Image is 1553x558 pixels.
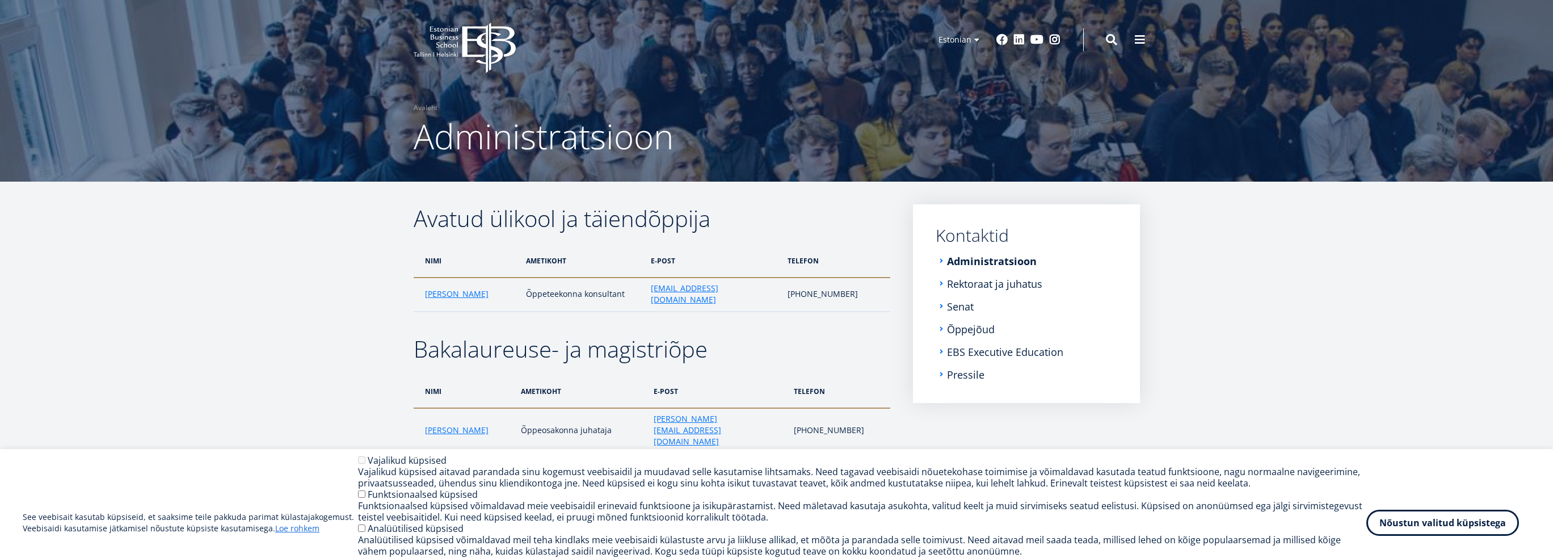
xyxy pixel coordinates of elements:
[358,500,1366,523] div: Funktsionaalsed küpsised võimaldavad meie veebisaidil erinevaid funktsioone ja isikupärastamist. ...
[1366,510,1519,536] button: Nõustun valitud küpsistega
[520,278,645,312] td: Õppeteekonna konsultant
[788,375,890,408] th: telefon
[414,375,515,408] th: nimi
[947,255,1037,267] a: Administratsioon
[782,278,890,312] td: [PHONE_NUMBER]
[654,413,782,447] a: [PERSON_NAME][EMAIL_ADDRESS][DOMAIN_NAME]
[648,375,788,408] th: e-post
[947,301,974,312] a: Senat
[23,511,358,534] p: See veebisait kasutab küpsiseid, et saaksime teile pakkuda parimat külastajakogemust. Veebisaidi ...
[358,466,1366,489] div: Vajalikud küpsised aitavad parandada sinu kogemust veebisaidil ja muudavad selle kasutamise lihts...
[947,324,995,335] a: Õppejõud
[358,534,1366,557] div: Analüütilised küpsised võimaldavad meil teha kindlaks meie veebisaidi külastuste arvu ja liikluse...
[368,454,447,467] label: Vajalikud küpsised
[1013,34,1025,45] a: Linkedin
[414,244,520,278] th: nimi
[947,278,1042,290] a: Rektoraat ja juhatus
[515,408,649,454] td: Õppeosakonna juhataja
[520,244,645,278] th: ametikoht
[996,34,1008,45] a: Facebook
[414,102,437,114] a: Avaleht
[515,375,649,408] th: ametikoht
[782,244,890,278] th: telefon
[425,288,489,300] a: [PERSON_NAME]
[414,204,890,233] h2: Avatud ülikool ja täiendõppija
[425,425,489,436] a: [PERSON_NAME]
[651,283,776,305] a: [EMAIL_ADDRESS][DOMAIN_NAME]
[414,113,674,160] span: Administratsioon
[947,369,984,380] a: Pressile
[788,408,890,454] td: [PHONE_NUMBER]
[414,335,890,363] h2: Bakalaureuse- ja magistriõpe
[947,346,1063,358] a: EBS Executive Education
[1030,34,1043,45] a: Youtube
[936,227,1117,244] a: Kontaktid
[1049,34,1060,45] a: Instagram
[368,522,464,535] label: Analüütilised küpsised
[645,244,782,278] th: e-post
[275,523,319,534] a: Loe rohkem
[368,488,478,501] label: Funktsionaalsed küpsised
